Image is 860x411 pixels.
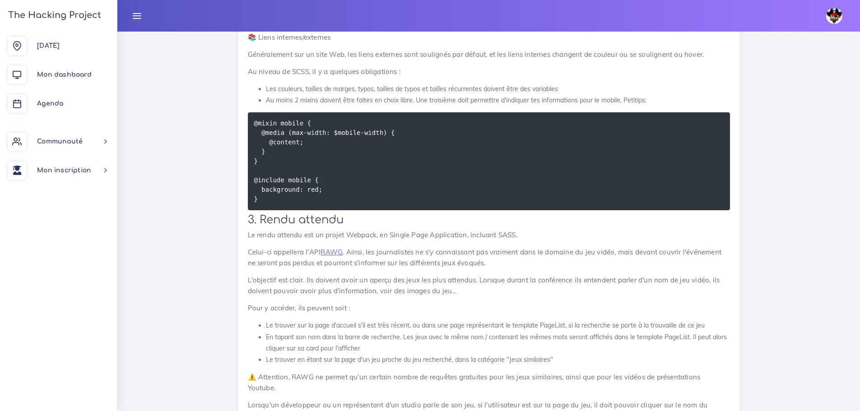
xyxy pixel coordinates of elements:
[266,354,730,365] li: Le trouver en étant sur la page d'un jeu proche du jeu recherché, dans la catégorie "Jeux similai...
[37,138,83,145] span: Communauté
[248,275,730,296] p: L'objectif est clair. Ils doivent avoir un aperçu des jeux les plus attendus. Lorsque durant la c...
[248,372,730,393] p: ⚠️ Attention, RAWG ne permet qu'un certain nombre de requêtes gratuites pour les jeux similaires,...
[266,320,730,331] li: Le trouver sur la page d'accueil s'il est très récent, ou dans une page représentant le template ...
[248,213,730,226] h2: 3. Rendu attendu
[266,332,730,354] li: En tapant son nom dans la barre de recherche. Les jeux avec le même nom / contenant les mêmes mot...
[321,248,343,256] a: RAWG
[248,32,730,43] p: 📚 Liens internes/externes
[266,95,730,106] li: Au moins 2 mixins doivent être faites en choix libre. Une troisième doit permettre d'indiquer tes...
[5,10,101,20] h3: The Hacking Project
[37,100,63,107] span: Agenda
[248,66,730,77] p: Au niveau de SCSS, il y a quelques obligations :
[248,49,730,60] p: Généralement sur un site Web, les liens externes sont soulignés par défaut, et les liens internes...
[248,303,730,314] p: Pour y accéder, ils peuvent soit :
[826,8,842,24] img: avatar
[266,83,730,95] li: Les couleurs, tailles de marges, typos, tailles de typos et tailles récurrentes doivent être des ...
[248,230,730,240] p: Le rendu attendu est un projet Webpack, en Single Page Application, incluant SASS.
[248,247,730,268] p: Celui-ci appellera l'API . Ainsi, les journalistes ne s'y connaissant pas vraiment dans le domain...
[37,71,92,78] span: Mon dashboard
[254,118,395,204] code: @mixin mobile { @media (max-width: $mobile-width) { @content; } } @include mobile { background: r...
[37,167,91,174] span: Mon inscription
[37,42,60,49] span: [DATE]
